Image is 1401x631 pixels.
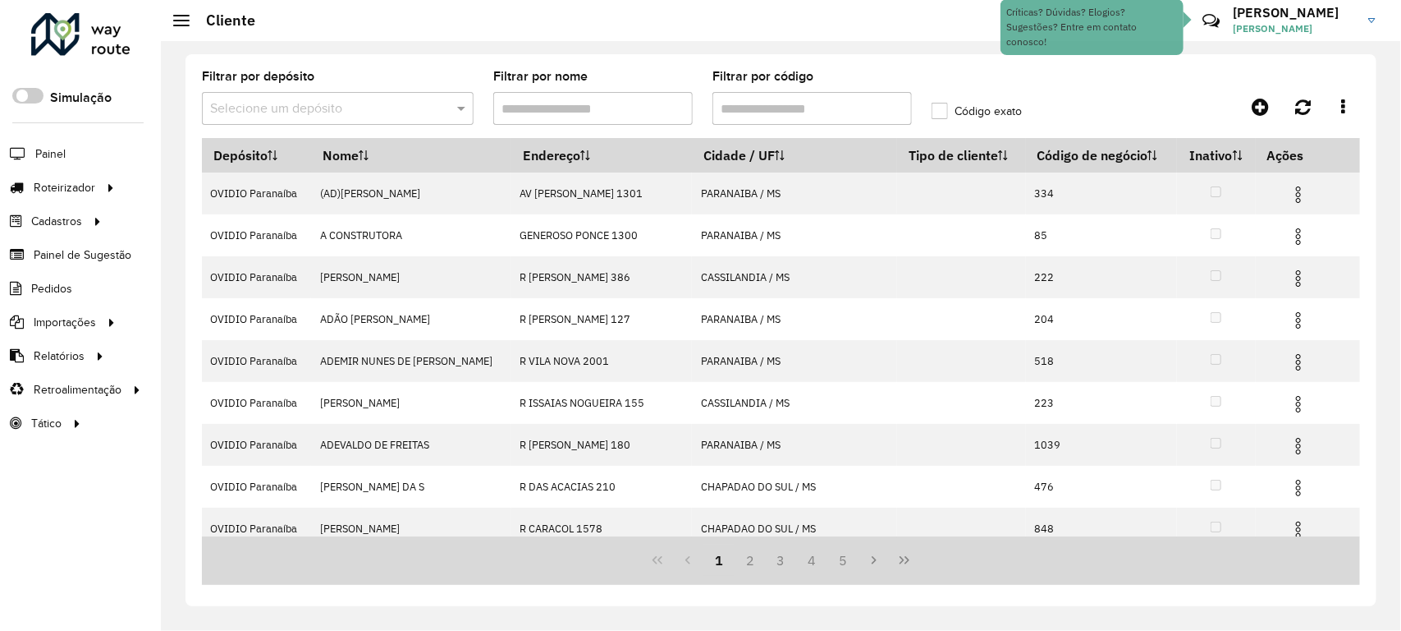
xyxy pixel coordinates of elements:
th: Cidade / UF [692,138,897,173]
button: 5 [827,545,858,576]
td: ADEMIR NUNES DE [PERSON_NAME] [311,340,511,382]
td: [PERSON_NAME] DA S [311,466,511,508]
span: Tático [31,415,62,432]
td: OVIDIO Paranaíba [202,298,311,340]
h2: Cliente [190,12,255,30]
td: PARANAIBA / MS [692,298,897,340]
button: Next Page [858,545,890,576]
td: CHAPADAO DO SUL / MS [692,508,897,550]
th: Inativo [1177,138,1256,173]
th: Nome [311,138,511,173]
td: R CARACOL 1578 [511,508,692,550]
label: Código exato [932,103,1023,120]
td: AV [PERSON_NAME] 1301 [511,173,692,214]
td: R ISSAIAS NOGUEIRA 155 [511,382,692,424]
td: PARANAIBA / MS [692,173,897,214]
label: Filtrar por nome [493,67,588,86]
th: Depósito [202,138,311,173]
td: [PERSON_NAME] [311,256,511,298]
td: 476 [1026,466,1177,508]
button: Last Page [889,545,920,576]
td: R [PERSON_NAME] 180 [511,424,692,466]
span: [PERSON_NAME] [1233,21,1356,36]
td: 848 [1026,508,1177,550]
label: Simulação [50,88,112,108]
td: PARANAIBA / MS [692,214,897,256]
td: R [PERSON_NAME] 386 [511,256,692,298]
th: Endereço [511,138,692,173]
button: 3 [766,545,797,576]
td: A CONSTRUTORA [311,214,511,256]
td: R VILA NOVA 2001 [511,340,692,382]
td: CASSILANDIA / MS [692,382,897,424]
th: Ações [1256,138,1354,173]
td: R DAS ACACIAS 210 [511,466,692,508]
td: OVIDIO Paranaíba [202,508,311,550]
td: R [PERSON_NAME] 127 [511,298,692,340]
span: Retroalimentação [34,381,121,398]
td: 518 [1026,340,1177,382]
label: Filtrar por depósito [202,67,314,86]
td: OVIDIO Paranaíba [202,214,311,256]
td: 1039 [1026,424,1177,466]
td: 204 [1026,298,1177,340]
h3: [PERSON_NAME] [1233,5,1356,21]
td: (AD)[PERSON_NAME] [311,173,511,214]
span: Painel [35,145,66,163]
label: Filtrar por código [712,67,813,86]
th: Código de negócio [1026,138,1177,173]
td: 85 [1026,214,1177,256]
button: 2 [735,545,766,576]
th: Tipo de cliente [897,138,1025,173]
td: ADEVALDO DE FREITAS [311,424,511,466]
td: 223 [1026,382,1177,424]
button: 4 [796,545,827,576]
td: PARANAIBA / MS [692,340,897,382]
td: ADÃO [PERSON_NAME] [311,298,511,340]
td: [PERSON_NAME] [311,508,511,550]
td: 334 [1026,173,1177,214]
td: GENEROSO PONCE 1300 [511,214,692,256]
span: Roteirizador [34,179,95,196]
td: OVIDIO Paranaíba [202,340,311,382]
span: Importações [34,314,96,331]
td: PARANAIBA / MS [692,424,897,466]
td: CASSILANDIA / MS [692,256,897,298]
td: CHAPADAO DO SUL / MS [692,466,897,508]
a: Contato Rápido [1193,3,1229,39]
span: Cadastros [31,213,82,230]
span: Relatórios [34,348,85,365]
span: Pedidos [31,280,72,297]
td: 222 [1026,256,1177,298]
td: [PERSON_NAME] [311,382,511,424]
td: OVIDIO Paranaíba [202,173,311,214]
td: OVIDIO Paranaíba [202,382,311,424]
td: OVIDIO Paranaíba [202,424,311,466]
td: OVIDIO Paranaíba [202,466,311,508]
span: Painel de Sugestão [34,246,131,264]
button: 1 [703,545,735,576]
td: OVIDIO Paranaíba [202,256,311,298]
